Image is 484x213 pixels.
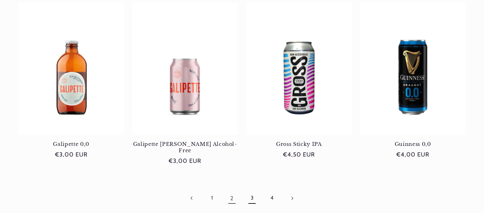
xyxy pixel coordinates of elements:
[132,141,238,154] a: Galipette [PERSON_NAME] Alcohol-Free
[246,141,352,147] a: Gross Sticky IPA
[244,190,260,206] a: Página 3
[360,141,466,147] a: Guinness 0,0
[19,190,466,206] nav: Paginación
[224,190,240,206] a: Página 2
[264,190,280,206] a: Página 4
[184,190,200,206] a: Pagina anterior
[204,190,220,206] a: Página 1
[19,141,124,147] a: Galipette 0,0
[284,190,300,206] a: Página siguiente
